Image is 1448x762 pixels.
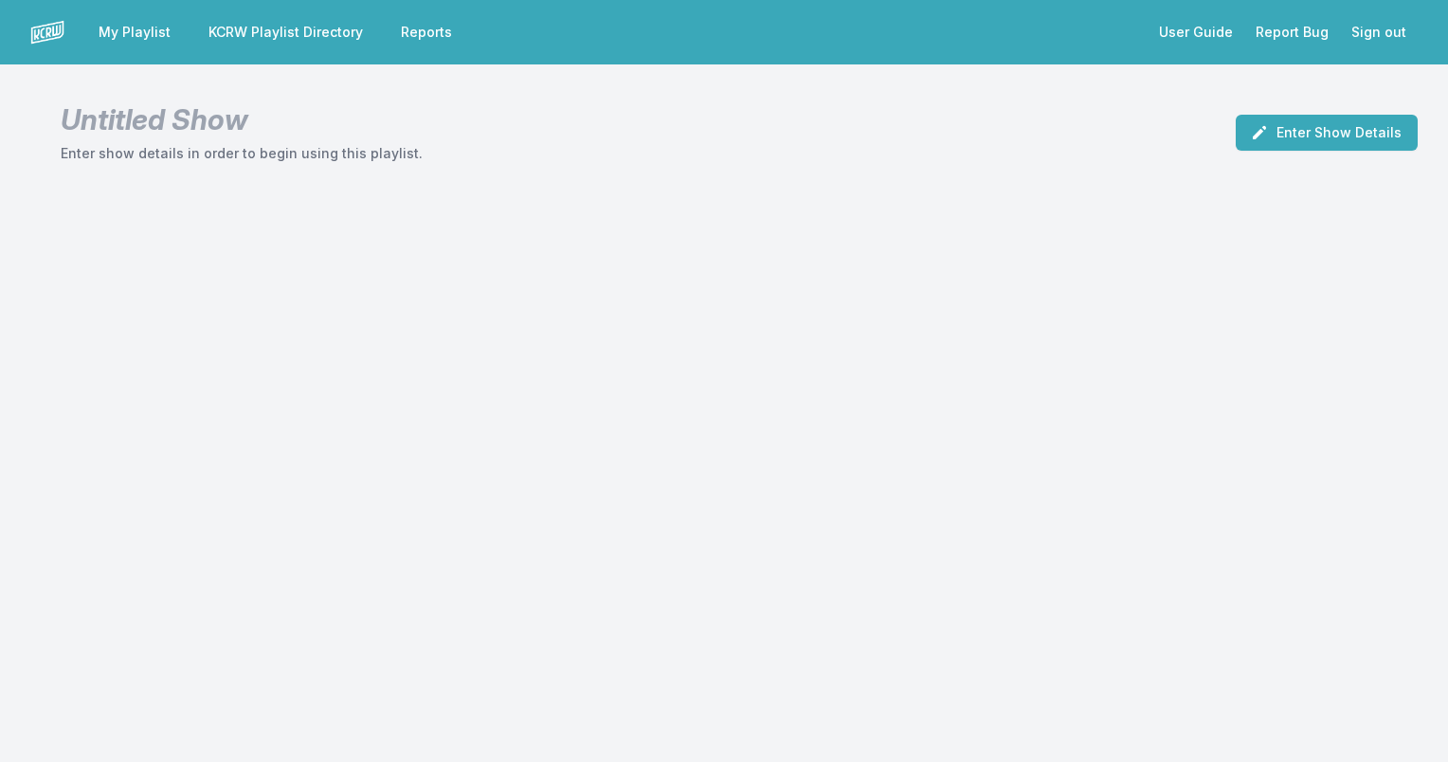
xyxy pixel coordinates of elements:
[1148,15,1244,49] a: User Guide
[87,15,182,49] a: My Playlist
[1340,15,1418,49] button: Sign out
[197,15,374,49] a: KCRW Playlist Directory
[61,144,423,163] p: Enter show details in order to begin using this playlist.
[389,15,463,49] a: Reports
[61,102,423,136] h1: Untitled Show
[1244,15,1340,49] a: Report Bug
[30,15,64,49] img: logo-white-87cec1fa9cbef997252546196dc51331.png
[1236,115,1418,151] button: Enter Show Details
